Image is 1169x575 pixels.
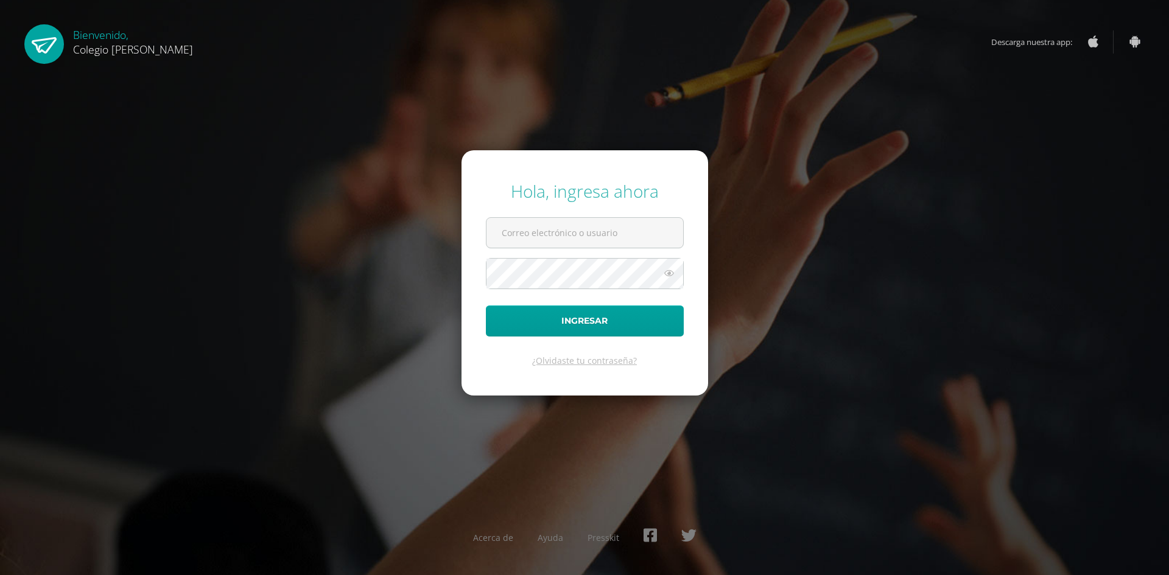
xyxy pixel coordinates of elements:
[532,355,637,366] a: ¿Olvidaste tu contraseña?
[991,30,1084,54] span: Descarga nuestra app:
[73,42,193,57] span: Colegio [PERSON_NAME]
[73,24,193,57] div: Bienvenido,
[486,179,684,203] div: Hola, ingresa ahora
[486,305,684,336] button: Ingresar
[473,532,513,543] a: Acerca de
[588,532,619,543] a: Presskit
[538,532,563,543] a: Ayuda
[486,218,683,248] input: Correo electrónico o usuario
